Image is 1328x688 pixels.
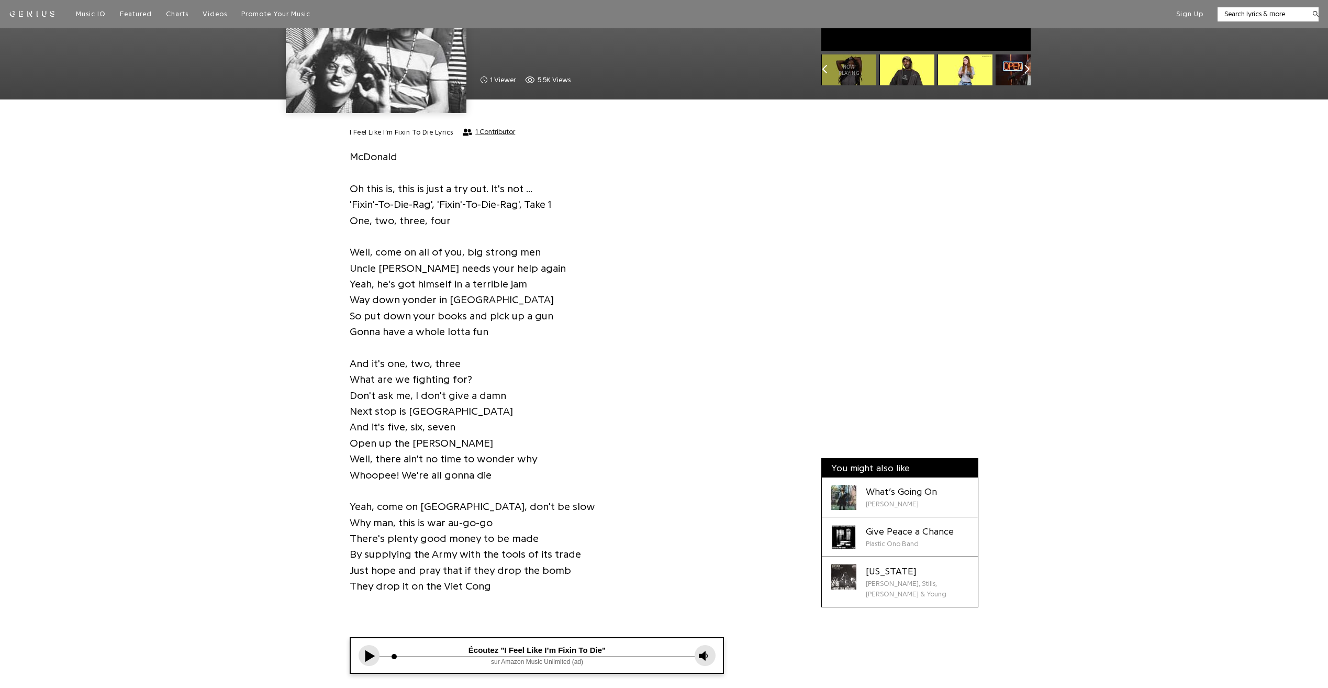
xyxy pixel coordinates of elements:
[350,128,724,622] div: McDonald Oh this is, this is just a try out. It's not ... 'Fixin'-To-Die-Rag', 'Fixin'-To-Die-Rag...
[822,557,978,607] a: Cover art for Ohio by Crosby, Stills, Nash & Young[US_STATE][PERSON_NAME], Stills, [PERSON_NAME] ...
[241,9,310,19] a: Promote Your Music
[475,128,515,136] span: 1 Contributor
[351,638,723,673] iframe: Tonefuse player
[831,564,856,590] div: Cover art for Ohio by Crosby, Stills, Nash & Young
[463,128,516,136] button: 1 Contributor
[866,485,937,499] div: What’s Going On
[166,9,188,19] a: Charts
[866,499,937,509] div: [PERSON_NAME]
[76,10,106,17] span: Music IQ
[525,75,571,85] span: 5,535 views
[490,75,516,85] span: 1 viewer
[1218,9,1306,19] input: Search lyrics & more
[1176,9,1203,19] button: Sign Up
[822,517,978,557] a: Cover art for Give Peace a Chance by Plastic Ono BandGive Peace a ChancePlastic Ono Band
[538,75,571,85] span: 5.5K views
[821,135,978,449] iframe: Advertisement
[866,525,954,539] div: Give Peace a Chance
[822,478,978,517] a: Cover art for What’s Going On by Marvin GayeWhat’s Going On[PERSON_NAME]
[120,10,152,17] span: Featured
[166,10,188,17] span: Charts
[866,564,968,579] div: [US_STATE]
[350,128,453,137] h2: I Feel Like I’m Fixin To Die Lyrics
[866,539,954,549] div: Plastic Ono Band
[203,10,227,17] span: Videos
[120,9,152,19] a: Featured
[76,9,106,19] a: Music IQ
[831,485,856,510] div: Cover art for What’s Going On by Marvin Gaye
[831,525,856,550] div: Cover art for Give Peace a Chance by Plastic Ono Band
[241,10,310,17] span: Promote Your Music
[822,459,978,478] div: You might also like
[481,75,516,85] span: 1 viewer
[203,9,227,19] a: Videos
[866,579,968,600] div: [PERSON_NAME], Stills, [PERSON_NAME] & Young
